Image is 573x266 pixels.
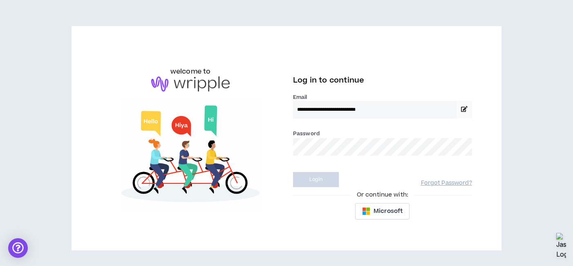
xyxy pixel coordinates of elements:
[293,172,339,187] button: Login
[355,203,410,219] button: Microsoft
[170,67,211,76] h6: welcome to
[351,190,414,199] span: Or continue with:
[374,207,403,216] span: Microsoft
[293,130,320,137] label: Password
[101,100,280,210] img: Welcome to Wripple
[293,94,472,101] label: Email
[421,179,472,187] a: Forgot Password?
[151,76,230,92] img: logo-brand.png
[293,75,364,85] span: Log in to continue
[8,238,28,258] div: Open Intercom Messenger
